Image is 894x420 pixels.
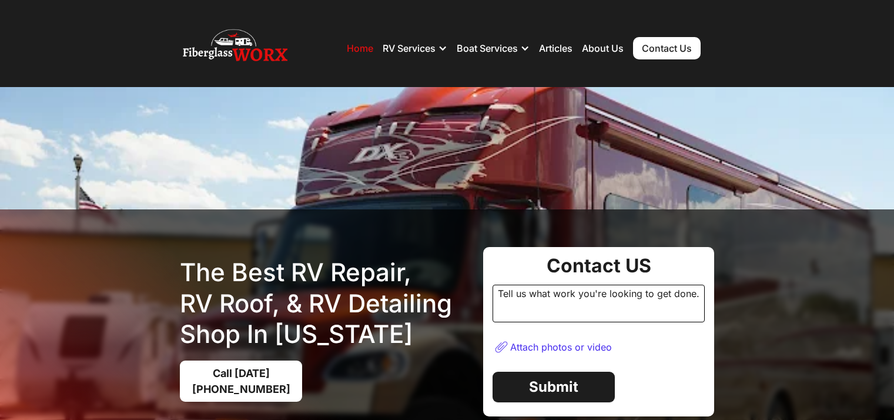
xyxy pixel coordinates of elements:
[633,37,701,59] a: Contact Us
[582,42,624,54] a: About Us
[457,42,518,54] div: Boat Services
[493,372,615,402] a: Submit
[180,361,302,402] a: Call [DATE][PHONE_NUMBER]
[347,42,373,54] a: Home
[539,42,572,54] a: Articles
[493,256,705,275] div: Contact US
[383,31,447,66] div: RV Services
[493,285,705,322] div: Tell us what work you're looking to get done.
[383,42,436,54] div: RV Services
[510,341,612,353] div: Attach photos or video
[457,31,530,66] div: Boat Services
[180,257,474,350] h1: The best RV Repair, RV Roof, & RV Detailing Shop in [US_STATE]
[183,25,287,72] img: Fiberglass WorX – RV Repair, RV Roof & RV Detailing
